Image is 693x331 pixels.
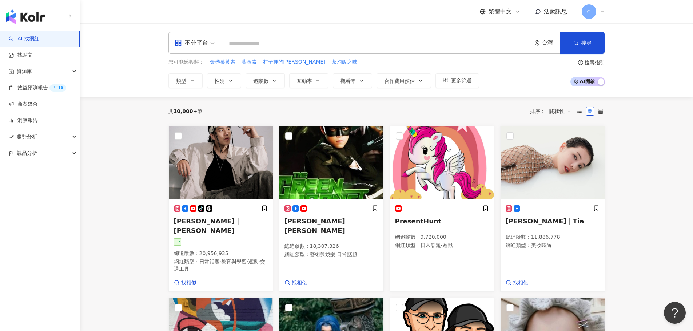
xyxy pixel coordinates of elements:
span: 村子裡的[PERSON_NAME] [263,58,326,66]
span: 互動率 [297,78,312,84]
span: 美妝時尚 [531,242,551,248]
img: KOL Avatar [390,126,494,199]
span: 您可能感興趣： [168,58,204,66]
span: 運動 [248,259,258,265]
a: 效益預測報告BETA [9,84,66,92]
button: 搜尋 [560,32,605,54]
a: 商案媒合 [9,101,38,108]
a: 找相似 [174,279,196,287]
p: 總追蹤數 ： 11,886,778 [506,234,600,241]
span: 競品分析 [17,145,37,161]
span: question-circle [578,60,583,65]
button: 類型 [168,73,203,88]
span: [PERSON_NAME]｜Tia [506,217,584,225]
span: C [587,8,591,16]
button: 村子裡的[PERSON_NAME] [263,58,326,66]
span: appstore [175,39,182,47]
a: 找貼文 [9,52,33,59]
span: 繁體中文 [489,8,512,16]
a: 洞察報告 [9,117,38,124]
div: 排序： [530,105,575,117]
button: 茶泡飯之味 [331,58,358,66]
button: 性別 [207,73,241,88]
button: 合作費用預估 [377,73,431,88]
span: · [335,251,337,257]
img: logo [6,9,45,24]
button: 金盞葉黃素 [210,58,236,66]
span: 合作費用預估 [384,78,415,84]
span: 更多篩選 [451,78,471,84]
span: 茶泡飯之味 [332,58,357,66]
span: PresentHunt [395,217,442,225]
p: 總追蹤數 ： 9,720,000 [395,234,489,241]
img: KOL Avatar [279,126,383,199]
p: 總追蹤數 ： 18,307,326 [284,243,378,250]
p: 網紅類型 ： [506,242,600,249]
span: 找相似 [292,279,307,287]
div: 台灣 [542,40,560,46]
span: 類型 [176,78,186,84]
span: 教育與學習 [221,259,247,265]
span: 10,000+ [174,108,198,114]
a: KOL Avatar[PERSON_NAME]｜[PERSON_NAME]總追蹤數：20,956,935網紅類型：日常話題·教育與學習·運動·交通工具找相似 [168,126,273,292]
p: 網紅類型 ： [395,242,489,249]
span: · [220,259,221,265]
span: 葉黃素 [242,58,257,66]
a: KOL Avatar[PERSON_NAME]｜Tia總追蹤數：11,886,778網紅類型：美妝時尚找相似 [500,126,605,292]
span: 找相似 [513,279,528,287]
span: 趨勢分析 [17,129,37,145]
div: 搜尋指引 [585,60,605,65]
p: 網紅類型 ： [174,258,268,273]
div: 不分平台 [175,37,208,49]
button: 互動率 [289,73,328,88]
a: KOL Avatar[PERSON_NAME] [PERSON_NAME]總追蹤數：18,307,326網紅類型：藝術與娛樂·日常話題找相似 [279,126,384,292]
span: 找相似 [181,279,196,287]
span: rise [9,134,14,140]
span: 活動訊息 [544,8,567,15]
span: 日常話題 [337,251,357,257]
button: 更多篩選 [435,73,479,88]
button: 追蹤數 [246,73,285,88]
div: 共 筆 [168,108,203,114]
button: 觀看率 [333,73,372,88]
span: 資源庫 [17,63,32,80]
span: [PERSON_NAME] [PERSON_NAME] [284,217,345,234]
p: 網紅類型 ： [284,251,378,258]
span: 日常話題 [199,259,220,265]
span: [PERSON_NAME]｜[PERSON_NAME] [174,217,241,234]
p: 總追蹤數 ： 20,956,935 [174,250,268,257]
a: searchAI 找網紅 [9,35,39,43]
a: 找相似 [284,279,307,287]
iframe: Help Scout Beacon - Open [664,302,686,324]
img: KOL Avatar [501,126,605,199]
span: · [247,259,248,265]
img: KOL Avatar [169,126,273,199]
button: 葉黃素 [241,58,257,66]
span: 金盞葉黃素 [210,58,235,66]
a: 找相似 [506,279,528,287]
span: 交通工具 [174,259,265,272]
span: 關聯性 [549,105,571,117]
span: 搜尋 [581,40,592,46]
span: 性別 [215,78,225,84]
span: · [441,242,442,248]
span: · [258,259,260,265]
span: 日常話題 [421,242,441,248]
a: KOL AvatarPresentHunt總追蹤數：9,720,000網紅類型：日常話題·遊戲 [390,126,494,292]
span: 遊戲 [442,242,453,248]
span: environment [534,40,540,46]
span: 觀看率 [340,78,356,84]
span: 藝術與娛樂 [310,251,335,257]
span: 追蹤數 [253,78,268,84]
